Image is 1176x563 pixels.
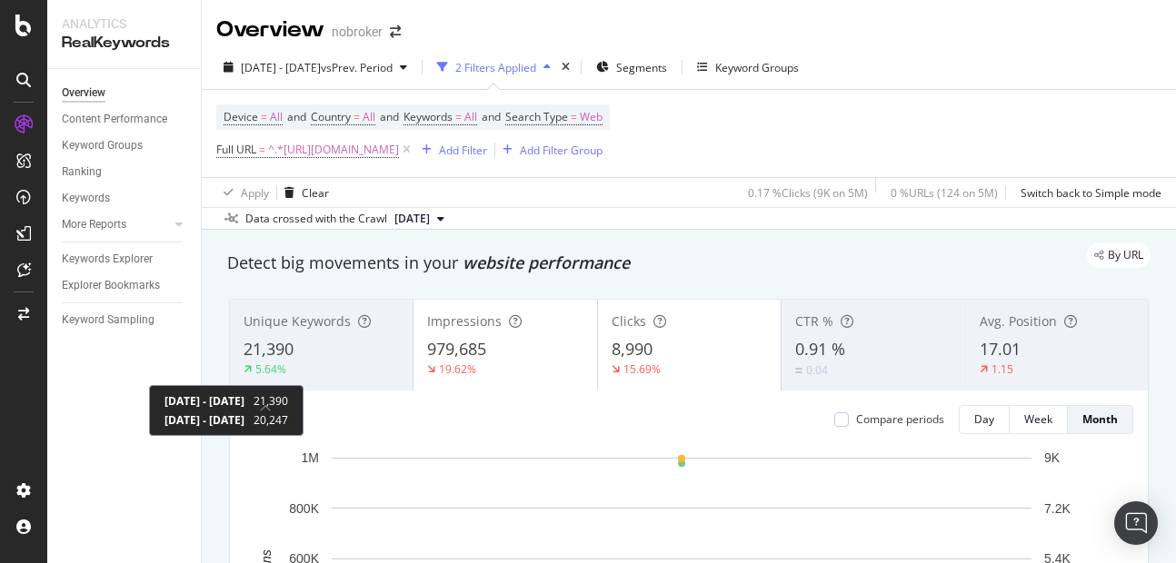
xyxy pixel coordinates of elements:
[277,178,329,207] button: Clear
[589,53,674,82] button: Segments
[62,163,102,182] div: Ranking
[254,393,288,409] span: 21,390
[455,60,536,75] div: 2 Filters Applied
[1010,405,1068,434] button: Week
[287,109,306,124] span: and
[62,250,153,269] div: Keywords Explorer
[795,368,802,373] img: Equal
[427,312,502,330] span: Impressions
[289,501,319,516] text: 800K
[259,142,265,157] span: =
[321,60,393,75] span: vs Prev. Period
[164,412,244,428] span: [DATE] - [DATE]
[580,104,603,130] span: Web
[520,143,603,158] div: Add Filter Group
[164,393,244,409] span: [DATE] - [DATE]
[1013,178,1161,207] button: Switch back to Simple mode
[1108,250,1143,261] span: By URL
[270,104,283,130] span: All
[959,405,1010,434] button: Day
[427,338,486,360] span: 979,685
[62,250,188,269] a: Keywords Explorer
[795,338,845,360] span: 0.91 %
[62,276,160,295] div: Explorer Bookmarks
[1021,185,1161,201] div: Switch back to Simple mode
[332,23,383,41] div: nobroker
[1044,450,1061,465] text: 9K
[394,211,430,227] span: 2025 Aug. 4th
[62,215,126,234] div: More Reports
[612,312,646,330] span: Clicks
[856,411,944,427] div: Compare periods
[254,412,288,428] span: 20,247
[414,139,487,161] button: Add Filter
[62,110,188,129] a: Content Performance
[464,104,477,130] span: All
[495,139,603,161] button: Add Filter Group
[439,143,487,158] div: Add Filter
[891,185,998,201] div: 0 % URLs ( 124 on 5M )
[623,361,661,377] div: 15.69%
[404,109,453,124] span: Keywords
[1024,411,1052,427] div: Week
[558,58,573,76] div: times
[980,338,1021,360] span: 17.01
[62,189,110,208] div: Keywords
[387,208,452,230] button: [DATE]
[1044,501,1071,516] text: 7.2K
[806,362,828,378] div: 0.04
[216,142,256,157] span: Full URL
[62,215,170,234] a: More Reports
[255,361,286,377] div: 5.64%
[62,84,105,103] div: Overview
[216,53,414,82] button: [DATE] - [DATE]vsPrev. Period
[439,361,476,377] div: 19.62%
[302,185,329,201] div: Clear
[241,60,321,75] span: [DATE] - [DATE]
[62,311,188,330] a: Keyword Sampling
[62,84,188,103] a: Overview
[268,137,399,163] span: ^.*[URL][DOMAIN_NAME]
[980,312,1057,330] span: Avg. Position
[612,338,653,360] span: 8,990
[245,211,387,227] div: Data crossed with the Crawl
[571,109,577,124] span: =
[244,338,294,360] span: 21,390
[1082,411,1118,427] div: Month
[430,53,558,82] button: 2 Filters Applied
[62,311,154,330] div: Keyword Sampling
[974,411,994,427] div: Day
[311,109,351,124] span: Country
[363,104,375,130] span: All
[1087,242,1151,268] div: legacy label
[1114,501,1158,545] div: Open Intercom Messenger
[616,60,667,75] span: Segments
[505,109,568,124] span: Search Type
[216,178,269,207] button: Apply
[302,450,319,465] text: 1M
[62,276,188,295] a: Explorer Bookmarks
[992,361,1013,377] div: 1.15
[62,15,186,33] div: Analytics
[354,109,360,124] span: =
[1068,405,1133,434] button: Month
[62,33,186,54] div: RealKeywords
[241,185,269,201] div: Apply
[690,53,806,82] button: Keyword Groups
[62,163,188,182] a: Ranking
[748,185,868,201] div: 0.17 % Clicks ( 9K on 5M )
[224,109,258,124] span: Device
[380,109,399,124] span: and
[62,136,143,155] div: Keyword Groups
[62,189,188,208] a: Keywords
[390,25,401,38] div: arrow-right-arrow-left
[244,312,351,330] span: Unique Keywords
[715,60,799,75] div: Keyword Groups
[62,110,167,129] div: Content Performance
[261,109,267,124] span: =
[455,109,462,124] span: =
[216,15,324,45] div: Overview
[62,136,188,155] a: Keyword Groups
[795,312,833,330] span: CTR %
[482,109,501,124] span: and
